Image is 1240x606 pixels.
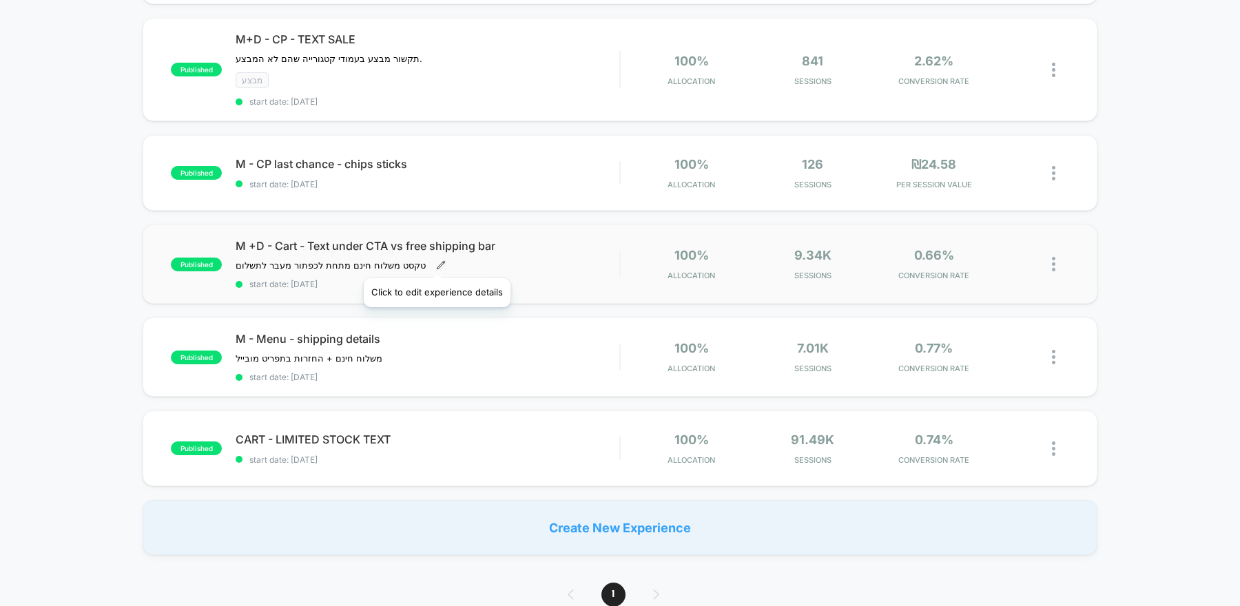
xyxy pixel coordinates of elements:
[171,258,222,271] span: published
[797,341,829,355] span: 7.01k
[236,432,619,446] span: CART - LIMITED STOCK TEXT
[668,364,715,373] span: Allocation
[236,239,619,253] span: M +D - Cart - Text under CTA vs free shipping bar
[877,76,991,86] span: CONVERSION RATE
[915,432,953,447] span: 0.74%
[171,441,222,455] span: published
[915,341,953,355] span: 0.77%
[756,76,870,86] span: Sessions
[236,96,619,107] span: start date: [DATE]
[236,372,619,382] span: start date: [DATE]
[674,341,709,355] span: 100%
[877,455,991,465] span: CONVERSION RATE
[791,432,834,447] span: 91.49k
[236,260,426,271] span: טקסט משלוח חינם מתחת לכפתור מעבר לתשלום
[756,455,870,465] span: Sessions
[143,500,1097,555] div: Create New Experience
[914,54,953,68] span: 2.62%
[171,166,222,180] span: published
[802,54,823,68] span: 841
[236,332,619,346] span: M - Menu - shipping details
[802,157,823,171] span: 126
[674,54,709,68] span: 100%
[236,32,619,46] span: M+D - CP - TEXT SALE
[668,180,715,189] span: Allocation
[236,72,269,88] span: מבצע
[877,364,991,373] span: CONVERSION RATE
[171,351,222,364] span: published
[756,271,870,280] span: Sessions
[1052,257,1055,271] img: close
[236,157,619,171] span: M - CP last chance - chips sticks
[1052,63,1055,77] img: close
[171,63,222,76] span: published
[236,279,619,289] span: start date: [DATE]
[756,364,870,373] span: Sessions
[236,353,382,364] span: משלוח חינם + החזרות בתפריט מובייל
[914,248,954,262] span: 0.66%
[1052,441,1055,456] img: close
[236,179,619,189] span: start date: [DATE]
[668,271,715,280] span: Allocation
[236,53,422,64] span: תקשור מבצע בעמודי קטגורייה שהם לא המבצע.
[674,248,709,262] span: 100%
[674,157,709,171] span: 100%
[1052,350,1055,364] img: close
[877,271,991,280] span: CONVERSION RATE
[1052,166,1055,180] img: close
[674,432,709,447] span: 100%
[668,455,715,465] span: Allocation
[668,76,715,86] span: Allocation
[911,157,956,171] span: ₪24.58
[756,180,870,189] span: Sessions
[236,454,619,465] span: start date: [DATE]
[794,248,831,262] span: 9.34k
[877,180,991,189] span: PER SESSION VALUE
